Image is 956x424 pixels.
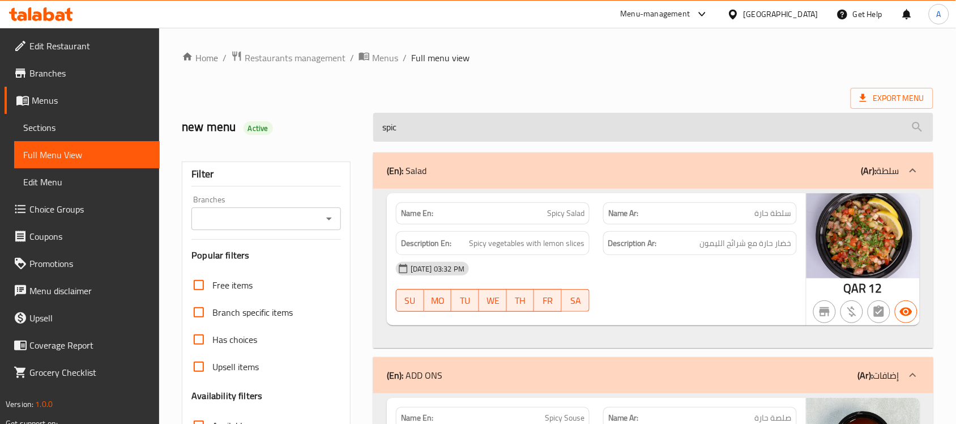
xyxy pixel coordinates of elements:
[403,51,407,65] li: /
[5,196,160,223] a: Choice Groups
[479,289,507,312] button: WE
[868,300,890,323] button: Not has choices
[5,332,160,359] a: Coverage Report
[372,51,398,65] span: Menus
[451,289,479,312] button: TU
[182,118,360,135] h2: new menu
[14,168,160,196] a: Edit Menu
[861,162,877,179] b: (Ar):
[191,249,341,262] h3: Popular filters
[373,113,933,142] input: search
[401,292,420,309] span: SU
[429,292,447,309] span: MO
[851,88,933,109] span: Export Menu
[387,368,442,382] p: ADD ONS
[744,8,818,20] div: [GEOGRAPHIC_DATA]
[860,91,924,105] span: Export Menu
[29,202,151,216] span: Choice Groups
[401,207,433,219] strong: Name En:
[608,207,639,219] strong: Name Ar:
[396,289,424,312] button: SU
[534,289,562,312] button: FR
[35,397,53,412] span: 1.0.0
[806,193,920,278] img: spicy_salad638923014314726293.jpg
[401,412,433,424] strong: Name En:
[212,333,257,346] span: Has choices
[191,162,341,186] div: Filter
[212,278,253,292] span: Free items
[469,236,584,251] span: Spicy vegetables with lemon slices
[411,51,470,65] span: Full menu view
[373,189,933,349] div: (En): Salad(Ar):سلطة
[562,289,590,312] button: SA
[387,164,426,177] p: Salad
[29,66,151,80] span: Branches
[861,164,899,177] p: سلطة
[5,223,160,250] a: Coupons
[511,292,530,309] span: TH
[245,51,345,65] span: Restaurants management
[566,292,585,309] span: SA
[212,360,259,374] span: Upsell items
[5,87,160,114] a: Menus
[608,236,657,251] strong: Description Ar:
[401,236,451,251] strong: Description En:
[545,412,584,424] span: Spicy Souse
[6,397,33,412] span: Version:
[244,121,273,135] div: Active
[608,412,639,424] strong: Name Ar:
[244,123,273,134] span: Active
[5,277,160,304] a: Menu disclaimer
[29,284,151,298] span: Menu disclaimer
[869,277,882,299] span: 12
[858,367,873,384] b: (Ar):
[182,51,218,65] a: Home
[350,51,354,65] li: /
[547,207,584,219] span: Spicy Salad
[32,94,151,107] span: Menus
[29,366,151,379] span: Grocery Checklist
[755,412,792,424] span: صلصة حارة
[895,300,917,323] button: Available
[14,141,160,168] a: Full Menu View
[5,60,160,87] a: Branches
[387,162,403,179] b: (En):
[223,51,227,65] li: /
[5,304,160,332] a: Upsell
[29,257,151,270] span: Promotions
[29,230,151,243] span: Coupons
[23,121,151,134] span: Sections
[5,359,160,386] a: Grocery Checklist
[358,50,398,65] a: Menus
[231,50,345,65] a: Restaurants management
[813,300,836,323] button: Not branch specific item
[844,277,867,299] span: QAR
[507,289,535,312] button: TH
[840,300,863,323] button: Purchased item
[29,338,151,352] span: Coverage Report
[191,389,262,402] h3: Availability filters
[182,50,933,65] nav: breadcrumb
[755,207,792,219] span: سلطة حارة
[29,311,151,325] span: Upsell
[5,250,160,277] a: Promotions
[14,114,160,141] a: Sections
[456,292,475,309] span: TU
[212,306,293,319] span: Branch specific items
[373,357,933,393] div: (En): ADD ONS(Ar):إضافات
[424,289,452,312] button: MO
[23,175,151,189] span: Edit Menu
[387,367,403,384] b: (En):
[937,8,941,20] span: A
[23,148,151,162] span: Full Menu View
[321,211,337,227] button: Open
[373,152,933,189] div: (En): Salad(Ar):سلطة
[700,236,792,251] span: خضار حارة مع شرائح الليمون
[539,292,557,309] span: FR
[29,39,151,53] span: Edit Restaurant
[5,32,160,60] a: Edit Restaurant
[484,292,502,309] span: WE
[406,264,469,274] span: [DATE] 03:32 PM
[621,7,690,21] div: Menu-management
[858,368,899,382] p: إضافات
